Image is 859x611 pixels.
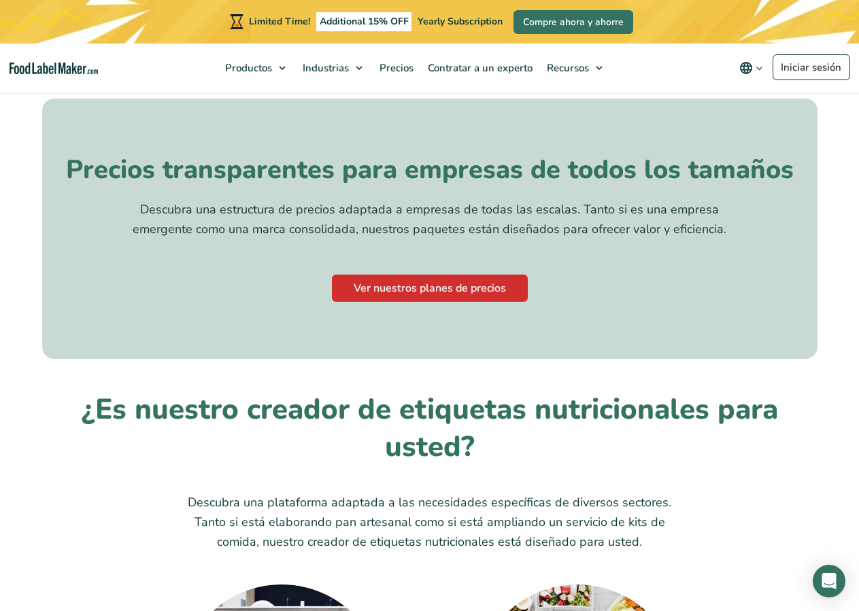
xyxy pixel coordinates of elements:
a: Precios [373,43,418,92]
span: Productos [221,61,273,75]
a: Recursos [540,43,609,92]
span: Limited Time! [249,15,310,28]
span: Recursos [543,61,590,75]
a: Food Label Maker homepage [10,63,98,74]
a: Compre ahora y ahorre [513,10,633,34]
p: Descubra una estructura de precios adaptada a empresas de todas las escalas. Tanto si es una empr... [131,200,729,239]
p: Descubra una plataforma adaptada a las necesidades específicas de diversos sectores. Tanto si est... [182,493,678,551]
h2: ¿Es nuestro creador de etiquetas nutricionales para usted? [42,391,818,466]
span: Precios [375,61,415,75]
a: Productos [218,43,292,92]
a: Ver nuestros planes de precios [332,275,528,302]
button: Change language [730,54,773,82]
span: Yearly Subscription [418,15,503,28]
span: Contratar a un experto [424,61,534,75]
h3: Precios transparentes para empresas de todos los tamaños [64,153,796,186]
a: Contratar a un experto [421,43,537,92]
a: Iniciar sesión [773,54,850,80]
span: Additional 15% OFF [316,12,412,31]
div: Open Intercom Messenger [813,565,845,597]
a: Industrias [296,43,369,92]
span: Industrias [299,61,350,75]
